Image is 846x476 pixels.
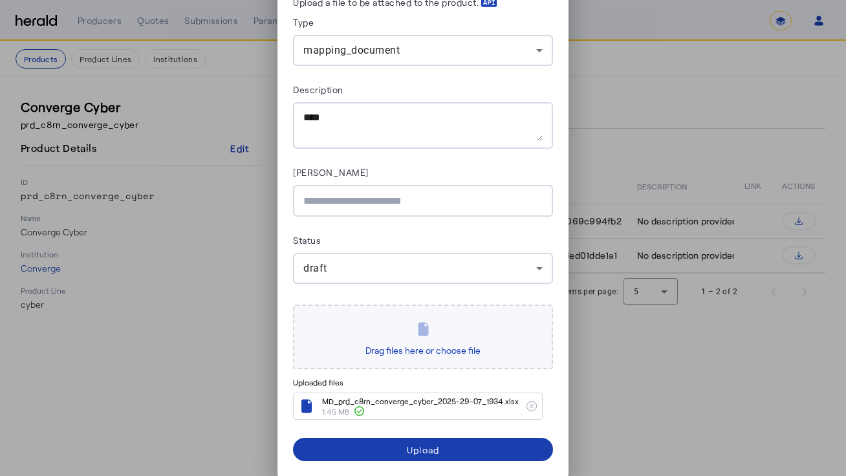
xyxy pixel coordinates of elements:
button: Upload [293,438,553,461]
span: mapping_document [303,44,400,56]
span: 1.45 MB [322,406,349,416]
div: Upload [407,443,440,457]
label: [PERSON_NAME] [293,167,369,178]
label: Description [293,84,343,95]
span: Drag files here or choose file [360,340,486,361]
span: draft [303,262,327,274]
label: Type [293,17,314,28]
span: Uploaded files [293,377,343,387]
span: MD_prd_c8rn_converge_cyber_2025-29-07_1934.xlsx [322,396,519,406]
label: Status [293,235,321,246]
